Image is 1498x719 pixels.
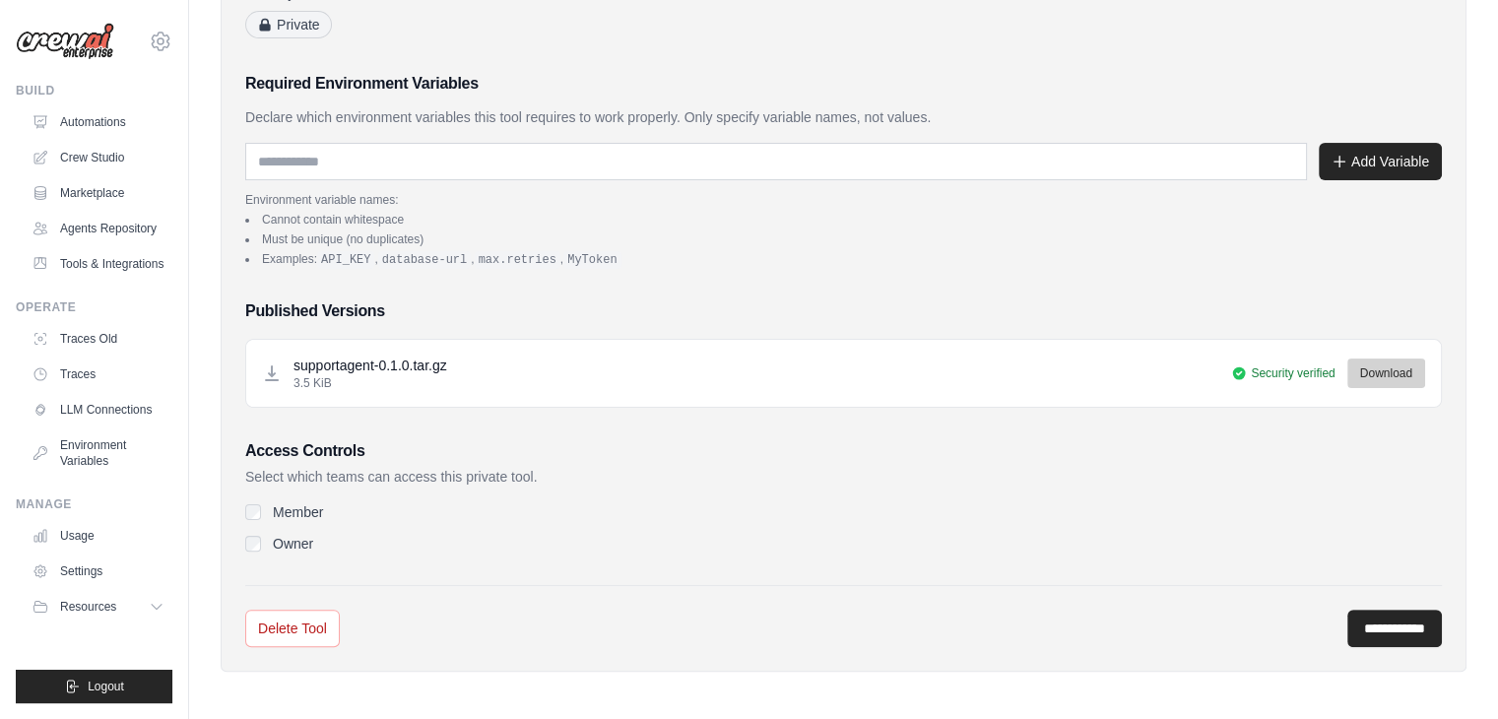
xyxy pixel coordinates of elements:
[24,106,172,138] a: Automations
[273,502,323,522] label: Member
[24,520,172,552] a: Usage
[475,251,560,269] code: max.retries
[563,251,620,269] code: MyToken
[60,599,116,615] span: Resources
[24,213,172,244] a: Agents Repository
[1347,359,1425,388] a: Download
[245,251,1442,268] li: Examples: , , ,
[293,356,447,375] p: supportagent-0.1.0.tar.gz
[24,394,172,425] a: LLM Connections
[245,212,1442,228] li: Cannot contain whitespace
[24,248,172,280] a: Tools & Integrations
[24,556,172,587] a: Settings
[245,610,340,647] a: Delete Tool
[24,177,172,209] a: Marketplace
[245,231,1442,247] li: Must be unique (no duplicates)
[245,439,1442,463] h3: Access Controls
[293,375,447,391] p: 3.5 KiB
[16,299,172,315] div: Operate
[245,107,1442,127] p: Declare which environment variables this tool requires to work properly. Only specify variable na...
[1319,143,1442,180] button: Add Variable
[317,251,374,269] code: API_KEY
[245,11,332,38] span: Private
[24,142,172,173] a: Crew Studio
[24,359,172,390] a: Traces
[273,534,313,554] label: Owner
[16,496,172,512] div: Manage
[245,467,1442,487] p: Select which teams can access this private tool.
[88,679,124,694] span: Logout
[24,591,172,622] button: Resources
[16,23,114,60] img: Logo
[378,251,471,269] code: database-url
[24,323,172,355] a: Traces Old
[245,299,1442,323] h3: Published Versions
[245,72,1442,96] h3: Required Environment Variables
[24,429,172,477] a: Environment Variables
[16,83,172,98] div: Build
[16,670,172,703] button: Logout
[245,192,1442,208] p: Environment variable names:
[1251,365,1335,381] span: Security verified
